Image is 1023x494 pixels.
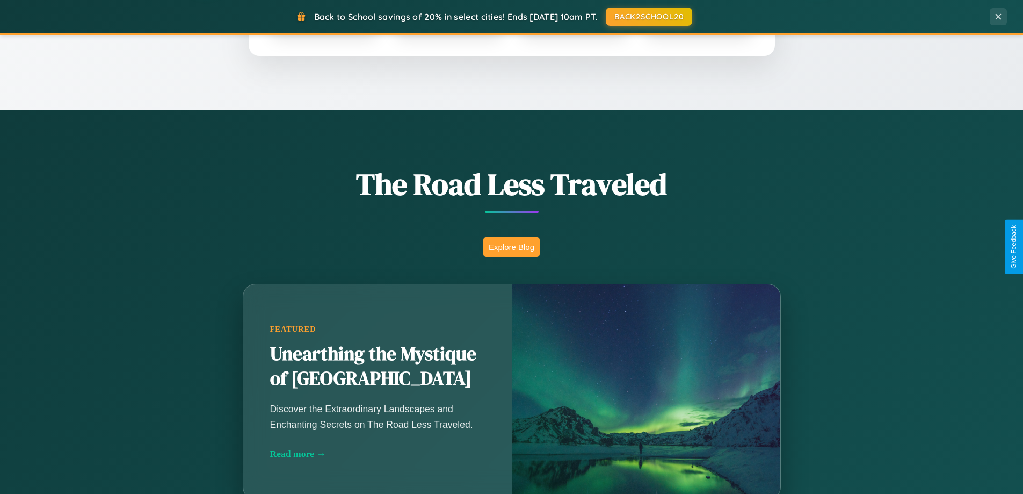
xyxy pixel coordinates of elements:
[314,11,598,22] span: Back to School savings of 20% in select cities! Ends [DATE] 10am PT.
[483,237,540,257] button: Explore Blog
[1010,225,1018,269] div: Give Feedback
[270,402,485,432] p: Discover the Extraordinary Landscapes and Enchanting Secrets on The Road Less Traveled.
[190,163,834,205] h1: The Road Less Traveled
[270,448,485,460] div: Read more →
[270,342,485,391] h2: Unearthing the Mystique of [GEOGRAPHIC_DATA]
[606,8,692,26] button: BACK2SCHOOL20
[270,325,485,334] div: Featured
